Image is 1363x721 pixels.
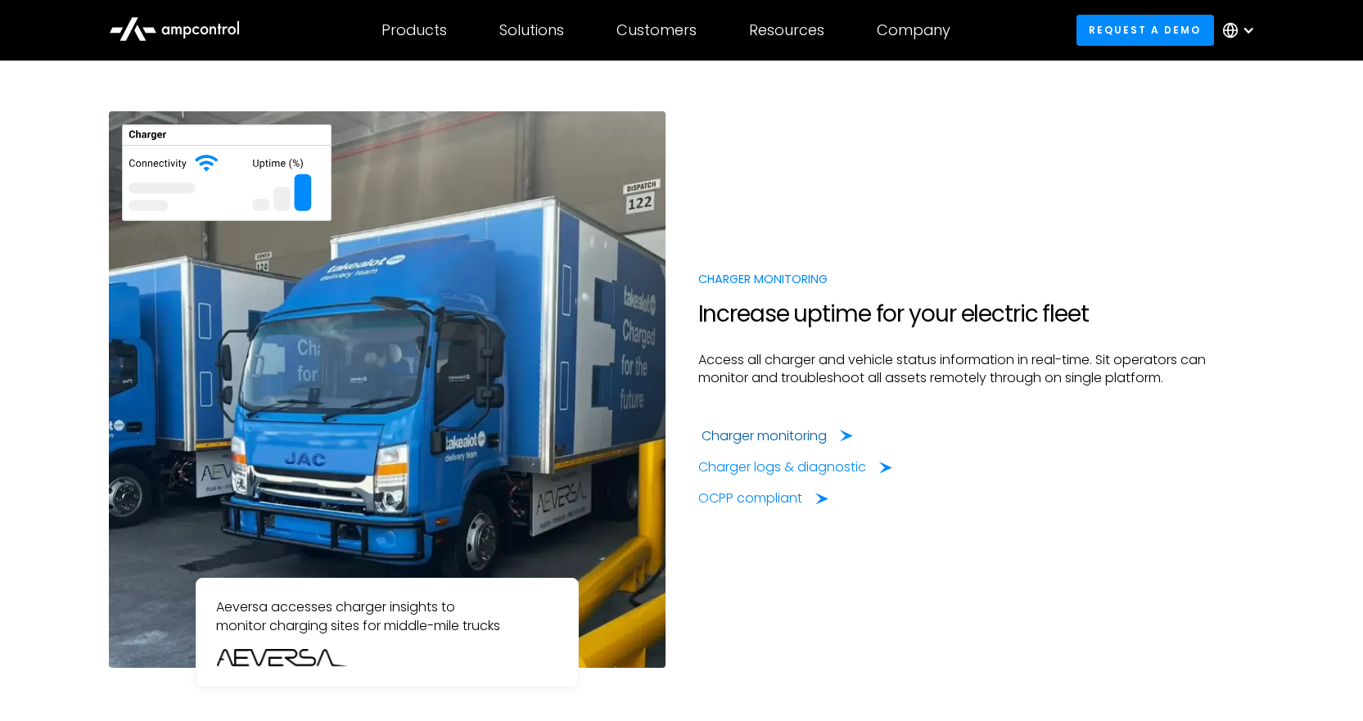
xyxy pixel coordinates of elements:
[381,21,447,39] div: Products
[877,21,950,39] div: Company
[698,458,892,476] a: Charger logs & diagnostic
[616,21,697,39] div: Customers
[749,21,824,39] div: Resources
[698,458,866,476] div: Charger logs & diagnostic
[698,270,1255,288] div: Charger Monitoring
[702,427,853,445] a: Charger monitoring
[698,351,1255,388] p: Access all charger and vehicle status information in real-time. Sit operators can monitor and tro...
[698,489,802,507] div: OCPP compliant
[1076,15,1214,45] a: Request a demo
[499,21,564,39] div: Solutions
[216,598,558,635] p: Aeversa accesses charger insights to monitor charging sites for middle-mile trucks
[698,300,1255,328] h2: Increase uptime for your electric fleet
[702,427,827,445] div: Charger monitoring
[698,489,828,507] a: OCPP compliant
